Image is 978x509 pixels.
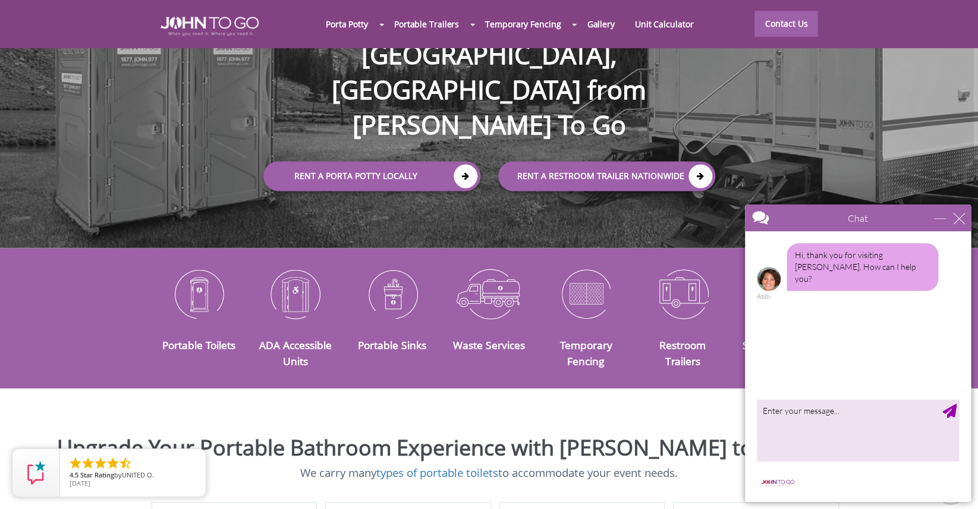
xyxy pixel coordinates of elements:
p: We carry many to accommodate your event needs. [9,465,969,481]
img: Waste-Services-icon_N.png [449,263,529,325]
img: JOHN to go [161,17,259,36]
img: Portable-Toilets-icon_N.png [159,263,238,325]
a: Unit Calculator [625,11,704,37]
a: Gallery [577,11,624,37]
img: ADA-Accessible-Units-icon_N.png [256,263,335,325]
a: Restroom Trailers [659,338,706,367]
iframe: Live Chat Box [738,197,978,509]
span: [DATE] [70,479,90,488]
a: types of portable toilets [376,465,498,480]
a: Portable Sinks [358,338,426,352]
li:  [106,456,120,470]
li:  [118,456,133,470]
span: by [70,472,196,480]
img: Portable-Sinks-icon_N.png [353,263,432,325]
a: Waste Services [453,338,525,352]
li:  [68,456,83,470]
h2: Upgrade Your Portable Bathroom Experience with [PERSON_NAME] to Go Porta Potties [9,436,969,460]
a: Portable Trailers [384,11,469,37]
a: Temporary Fencing [559,338,612,367]
img: Review Rating [24,461,48,485]
span: UNITED O. [122,470,154,479]
span: 4.5 [70,470,78,479]
li:  [81,456,95,470]
a: Porta Potty [316,11,378,37]
a: rent a RESTROOM TRAILER Nationwide [498,161,715,191]
a: Temporary Fencing [475,11,571,37]
li:  [93,456,108,470]
a: ADA Accessible Units [259,338,332,367]
a: Contact Us [754,11,817,37]
img: Restroom-Trailers-icon_N.png [643,263,722,325]
a: Portable Toilets [162,338,235,352]
span: Star Rating [80,470,114,479]
a: Rent a Porta Potty Locally [263,161,480,191]
img: Temporary-Fencing-cion_N.png [546,263,625,325]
